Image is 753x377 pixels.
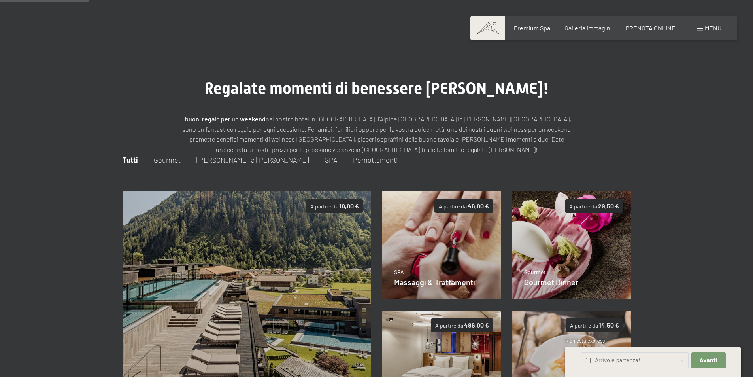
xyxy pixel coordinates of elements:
[626,24,676,32] a: PRENOTA ONLINE
[705,24,721,32] span: Menu
[514,24,550,32] a: Premium Spa
[182,115,266,123] strong: I buoni regalo per un weekend
[691,352,725,369] button: Avanti
[565,337,605,344] span: Richiesta express
[204,79,549,98] span: Regalate momenti di benessere [PERSON_NAME]!
[179,114,574,154] p: nel nostro hotel in [GEOGRAPHIC_DATA], l’Alpine [GEOGRAPHIC_DATA] in [PERSON_NAME][GEOGRAPHIC_DAT...
[564,24,612,32] a: Galleria immagini
[700,357,717,364] span: Avanti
